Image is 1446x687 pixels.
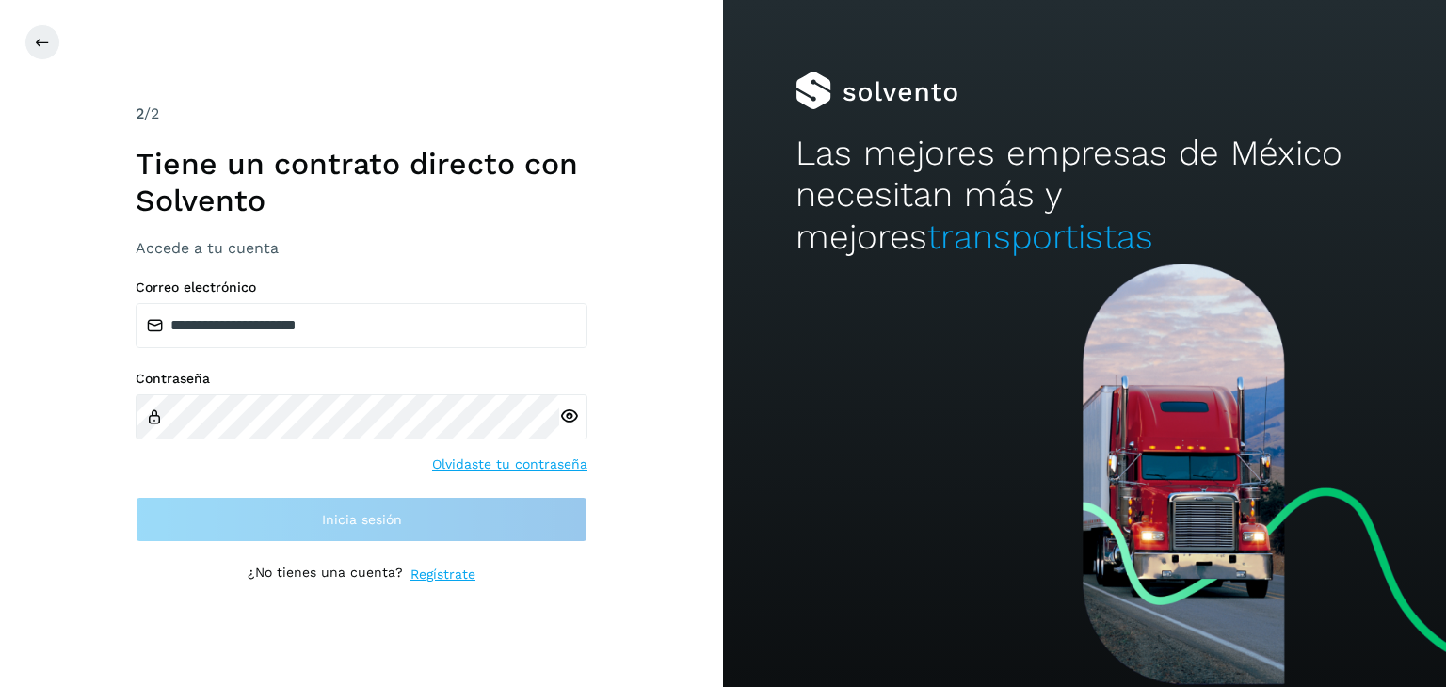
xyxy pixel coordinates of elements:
[136,239,587,257] h3: Accede a tu cuenta
[410,565,475,584] a: Regístrate
[927,216,1153,257] span: transportistas
[136,146,587,218] h1: Tiene un contrato directo con Solvento
[248,565,403,584] p: ¿No tienes una cuenta?
[136,103,587,125] div: /2
[136,104,144,122] span: 2
[432,455,587,474] a: Olvidaste tu contraseña
[136,280,587,296] label: Correo electrónico
[136,497,587,542] button: Inicia sesión
[795,133,1374,258] h2: Las mejores empresas de México necesitan más y mejores
[136,371,587,387] label: Contraseña
[322,513,402,526] span: Inicia sesión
